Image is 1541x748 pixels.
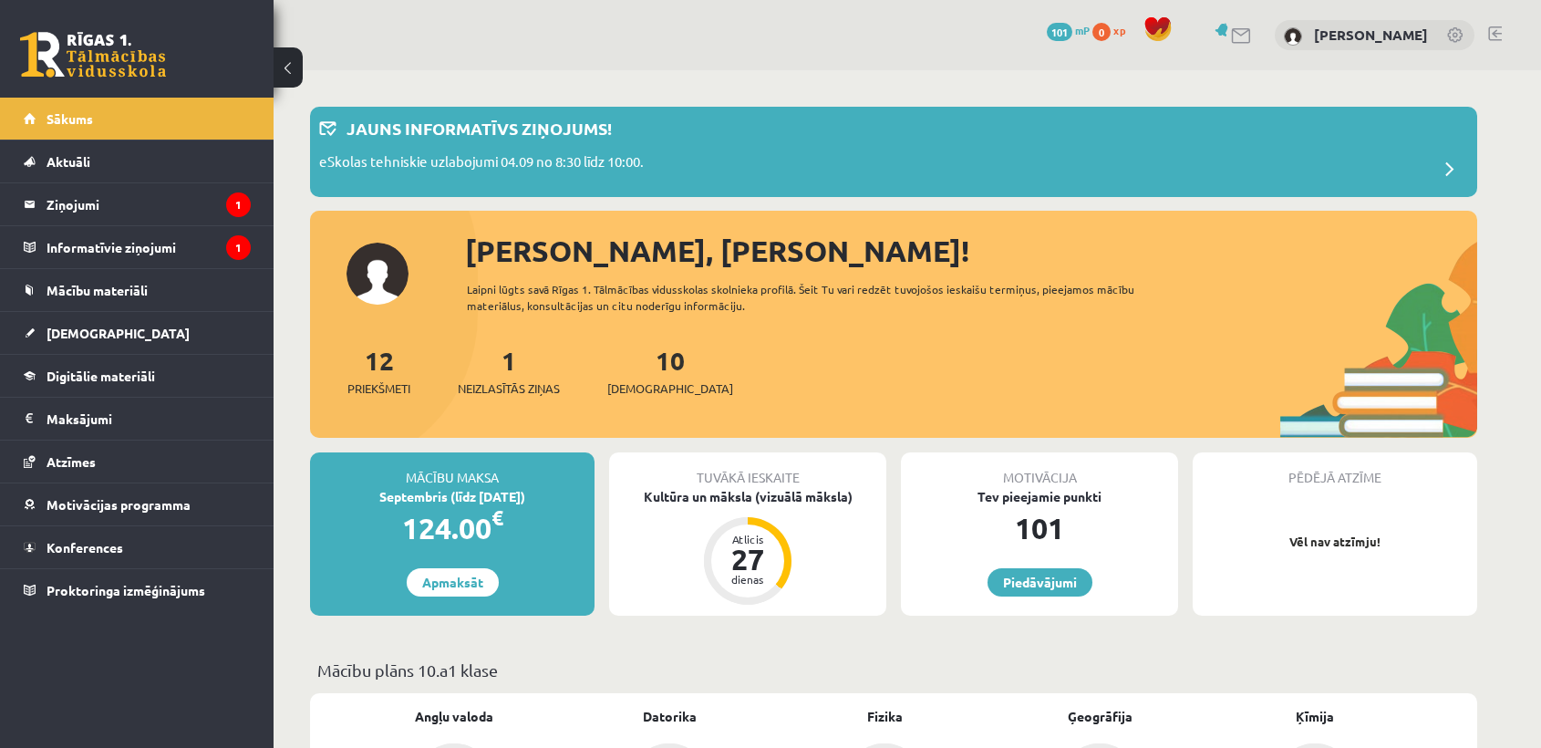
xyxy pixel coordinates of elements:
a: Angļu valoda [415,707,493,726]
div: 124.00 [310,506,595,550]
a: Mācību materiāli [24,269,251,311]
div: [PERSON_NAME], [PERSON_NAME]! [465,229,1477,273]
div: Kultūra un māksla (vizuālā māksla) [609,487,886,506]
legend: Informatīvie ziņojumi [47,226,251,268]
span: Sākums [47,110,93,127]
div: Pēdējā atzīme [1193,452,1477,487]
a: 12Priekšmeti [347,344,410,398]
a: Sākums [24,98,251,140]
span: Proktoringa izmēģinājums [47,582,205,598]
a: Atzīmes [24,441,251,483]
div: Laipni lūgts savā Rīgas 1. Tālmācības vidusskolas skolnieka profilā. Šeit Tu vari redzēt tuvojošo... [467,281,1167,314]
a: 1Neizlasītās ziņas [458,344,560,398]
span: Motivācijas programma [47,496,191,513]
i: 1 [226,192,251,217]
a: [DEMOGRAPHIC_DATA] [24,312,251,354]
a: Proktoringa izmēģinājums [24,569,251,611]
a: Kultūra un māksla (vizuālā māksla) Atlicis 27 dienas [609,487,886,608]
a: Konferences [24,526,251,568]
legend: Ziņojumi [47,183,251,225]
p: Vēl nav atzīmju! [1202,533,1468,551]
span: Atzīmes [47,453,96,470]
div: Tuvākā ieskaite [609,452,886,487]
a: Maksājumi [24,398,251,440]
span: mP [1075,23,1090,37]
span: Konferences [47,539,123,556]
a: Informatīvie ziņojumi1 [24,226,251,268]
span: Neizlasītās ziņas [458,379,560,398]
a: Apmaksāt [407,568,499,597]
i: 1 [226,235,251,260]
img: Zenta Viktorija Amoliņa [1284,27,1302,46]
a: Piedāvājumi [988,568,1092,597]
span: [DEMOGRAPHIC_DATA] [607,379,733,398]
a: Fizika [867,707,903,726]
a: Ziņojumi1 [24,183,251,225]
a: 101 mP [1047,23,1090,37]
div: Atlicis [720,534,775,545]
p: Mācību plāns 10.a1 klase [317,658,1470,682]
span: xp [1113,23,1125,37]
a: Motivācijas programma [24,483,251,525]
span: Priekšmeti [347,379,410,398]
a: Ķīmija [1296,707,1334,726]
span: 0 [1092,23,1111,41]
a: 10[DEMOGRAPHIC_DATA] [607,344,733,398]
div: 101 [901,506,1178,550]
span: 101 [1047,23,1072,41]
a: Jauns informatīvs ziņojums! eSkolas tehniskie uzlabojumi 04.09 no 8:30 līdz 10:00. [319,116,1468,188]
div: Septembris (līdz [DATE]) [310,487,595,506]
p: Jauns informatīvs ziņojums! [346,116,612,140]
span: Aktuāli [47,153,90,170]
a: Digitālie materiāli [24,355,251,397]
span: Mācību materiāli [47,282,148,298]
div: dienas [720,574,775,585]
a: Ģeogrāfija [1068,707,1132,726]
a: Datorika [643,707,697,726]
a: Aktuāli [24,140,251,182]
span: [DEMOGRAPHIC_DATA] [47,325,190,341]
a: [PERSON_NAME] [1314,26,1428,44]
div: 27 [720,545,775,574]
div: Mācību maksa [310,452,595,487]
div: Tev pieejamie punkti [901,487,1178,506]
a: 0 xp [1092,23,1134,37]
span: Digitālie materiāli [47,368,155,384]
legend: Maksājumi [47,398,251,440]
p: eSkolas tehniskie uzlabojumi 04.09 no 8:30 līdz 10:00. [319,151,644,177]
span: € [491,504,503,531]
div: Motivācija [901,452,1178,487]
a: Rīgas 1. Tālmācības vidusskola [20,32,166,78]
